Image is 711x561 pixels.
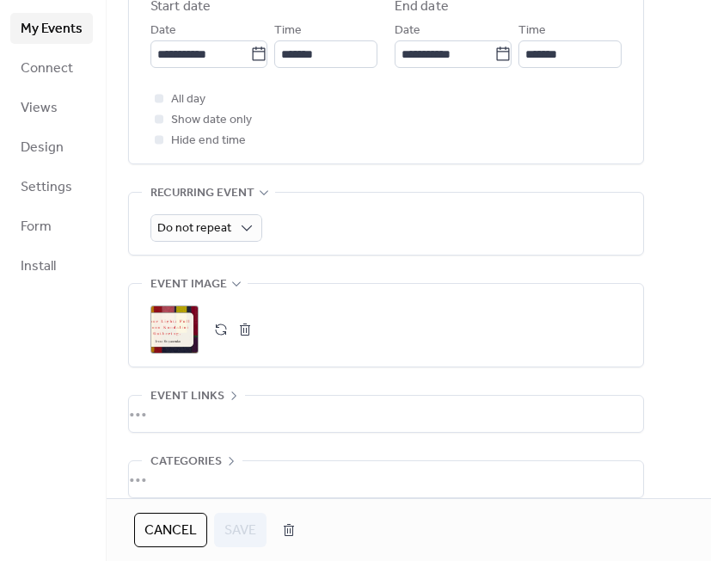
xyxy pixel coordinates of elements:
[10,132,93,163] a: Design
[150,386,224,407] span: Event links
[171,89,205,110] span: All day
[171,110,252,131] span: Show date only
[10,171,93,202] a: Settings
[21,217,52,237] span: Form
[21,177,72,198] span: Settings
[157,217,231,240] span: Do not repeat
[150,21,176,41] span: Date
[10,52,93,83] a: Connect
[129,461,643,497] div: •••
[150,183,254,204] span: Recurring event
[150,274,227,295] span: Event image
[274,21,302,41] span: Time
[10,250,93,281] a: Install
[10,92,93,123] a: Views
[10,13,93,44] a: My Events
[144,521,197,541] span: Cancel
[21,98,58,119] span: Views
[134,513,207,547] button: Cancel
[10,211,93,242] a: Form
[518,21,546,41] span: Time
[21,19,83,40] span: My Events
[150,452,222,472] span: Categories
[150,305,199,354] div: ;
[129,396,643,432] div: •••
[21,256,56,277] span: Install
[21,59,73,79] span: Connect
[21,138,64,158] span: Design
[171,131,246,151] span: Hide end time
[395,21,420,41] span: Date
